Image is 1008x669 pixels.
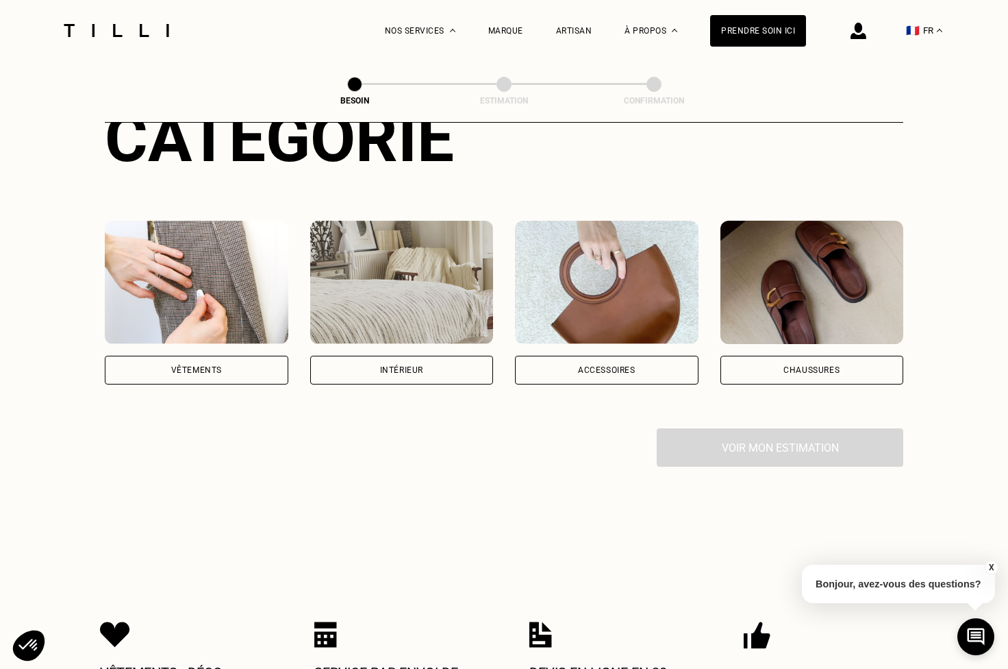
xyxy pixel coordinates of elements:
div: Besoin [286,96,423,106]
div: Estimation [436,96,572,106]
img: Menu déroulant [450,29,455,32]
a: Artisan [556,26,592,36]
img: Vêtements [105,221,288,344]
div: Confirmation [585,96,722,106]
a: Prendre soin ici [710,15,806,47]
img: Icon [314,622,337,648]
img: menu déroulant [937,29,942,32]
a: Marque [488,26,523,36]
div: Catégorie [105,100,903,177]
img: Icon [100,622,130,648]
img: Icon [529,622,552,648]
p: Bonjour, avez-vous des questions? [802,565,995,603]
button: X [984,560,998,575]
span: 🇫🇷 [906,24,920,37]
img: Menu déroulant à propos [672,29,677,32]
div: Accessoires [578,366,635,374]
img: Accessoires [515,221,698,344]
img: Intérieur [310,221,494,344]
div: Intérieur [380,366,423,374]
div: Vêtements [171,366,222,374]
img: icône connexion [850,23,866,39]
img: Logo du service de couturière Tilli [59,24,174,37]
img: Icon [744,622,770,649]
div: Chaussures [783,366,840,374]
img: Chaussures [720,221,904,344]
